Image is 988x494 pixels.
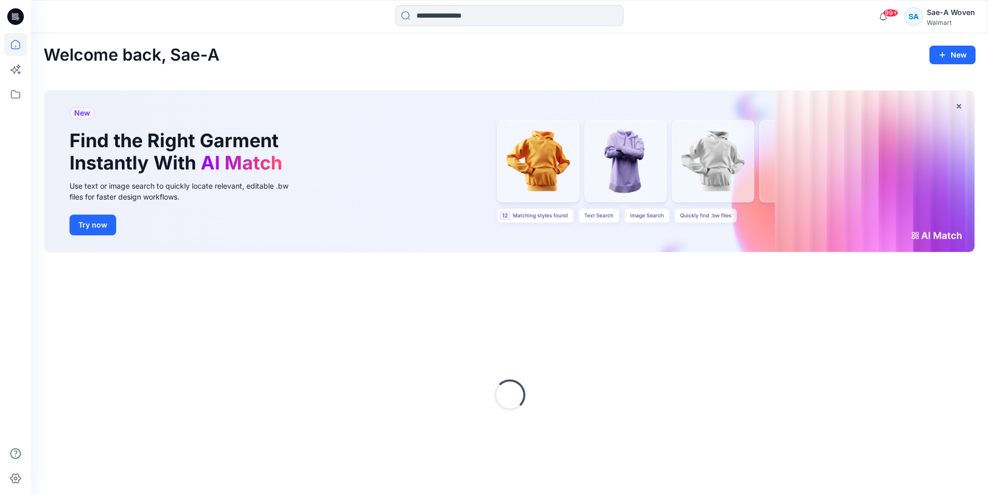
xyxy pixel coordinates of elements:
[927,19,975,26] div: Walmart
[883,9,898,17] span: 99+
[69,130,287,174] h1: Find the Right Garment Instantly With
[74,107,90,119] span: New
[44,46,219,65] h2: Welcome back, Sae-A
[904,7,923,26] div: SA
[201,151,282,174] span: AI Match
[929,46,976,64] button: New
[69,215,116,235] button: Try now
[69,180,303,202] div: Use text or image search to quickly locate relevant, editable .bw files for faster design workflows.
[927,6,975,19] div: Sae-A Woven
